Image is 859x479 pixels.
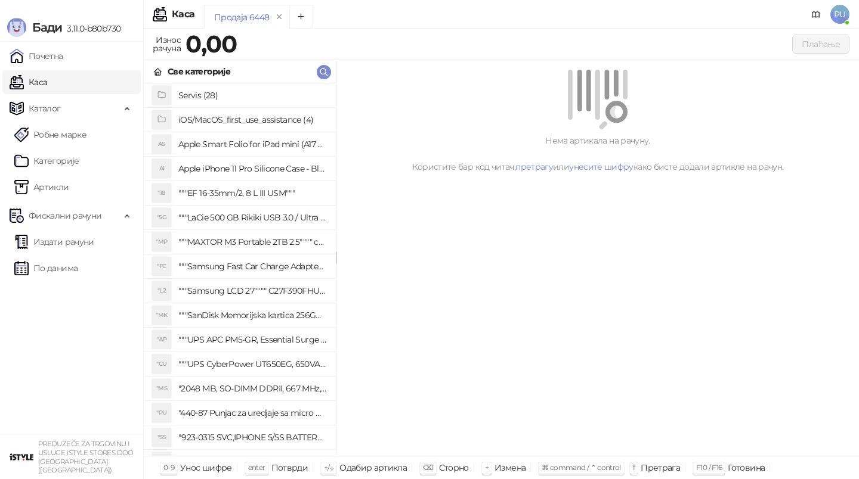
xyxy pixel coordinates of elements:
span: ↑/↓ [324,463,333,472]
h4: """EF 16-35mm/2, 8 L III USM""" [178,183,326,203]
div: Измена [495,460,526,475]
a: Издати рачуни [14,230,94,254]
div: "PU [152,403,171,422]
h4: "923-0315 SVC,IPHONE 5/5S BATTERY REMOVAL TRAY Držač za iPhone sa kojim se otvara display [178,428,326,447]
span: 3.11.0-b80b730 [62,23,120,34]
a: Категорије [14,149,79,173]
div: "MS [152,379,171,398]
h4: """Samsung LCD 27"""" C27F390FHUXEN""" [178,281,326,300]
h4: """Samsung Fast Car Charge Adapter, brzi auto punja_, boja crna""" [178,257,326,276]
span: f [633,463,635,472]
img: Logo [7,18,26,37]
img: 64x64-companyLogo-77b92cf4-9946-4f36-9751-bf7bb5fd2c7d.png [10,445,33,469]
h4: "440-87 Punjac za uredjaje sa micro USB portom 4/1, Stand." [178,403,326,422]
h4: """UPS APC PM5-GR, Essential Surge Arrest,5 utic_nica""" [178,330,326,349]
h4: """LaCie 500 GB Rikiki USB 3.0 / Ultra Compact & Resistant aluminum / USB 3.0 / 2.5""""""" [178,208,326,227]
div: AI [152,159,171,178]
small: PREDUZEĆE ZA TRGOVINU I USLUGE ISTYLE STORES DOO [GEOGRAPHIC_DATA] ([GEOGRAPHIC_DATA]) [38,440,134,474]
h4: iOS/MacOS_first_use_assistance (4) [178,110,326,129]
h4: Apple Smart Folio for iPad mini (A17 Pro) - Sage [178,135,326,154]
button: Плаћање [792,35,849,54]
a: Каса [10,70,47,94]
h4: """UPS CyberPower UT650EG, 650VA/360W , line-int., s_uko, desktop""" [178,354,326,374]
div: grid [144,83,336,456]
span: 0-9 [163,463,174,472]
span: Бади [32,20,62,35]
span: PU [830,5,849,24]
a: Почетна [10,44,63,68]
div: "AP [152,330,171,349]
h4: """SanDisk Memorijska kartica 256GB microSDXC sa SD adapterom SDSQXA1-256G-GN6MA - Extreme PLUS, ... [178,306,326,325]
div: Сторно [439,460,469,475]
div: Потврди [271,460,308,475]
div: Нема артикала на рачуну. Користите бар код читач, или како бисте додали артикле на рачун. [351,134,845,173]
a: По данима [14,256,78,280]
div: "L2 [152,281,171,300]
span: Фискални рачуни [29,204,101,228]
div: "SD [152,452,171,471]
div: Унос шифре [180,460,232,475]
h4: "923-0448 SVC,IPHONE,TOURQUE DRIVER KIT .65KGF- CM Šrafciger " [178,452,326,471]
div: Одабир артикла [339,460,407,475]
div: AS [152,135,171,154]
a: ArtikliАртикли [14,175,69,199]
h4: Servis (28) [178,86,326,105]
div: Продаја 6448 [214,11,269,24]
div: "MK [152,306,171,325]
div: "5G [152,208,171,227]
span: Каталог [29,97,61,120]
div: Готовина [728,460,765,475]
h4: Apple iPhone 11 Pro Silicone Case - Black [178,159,326,178]
button: Add tab [289,5,313,29]
a: унесите шифру [569,161,634,172]
a: претрагу [515,161,553,172]
div: Претрага [641,460,680,475]
span: enter [248,463,265,472]
span: + [485,463,489,472]
h4: """MAXTOR M3 Portable 2TB 2.5"""" crni eksterni hard disk HX-M201TCB/GM""" [178,232,326,251]
div: "CU [152,354,171,374]
div: Каса [172,10,194,19]
span: F10 / F16 [696,463,722,472]
div: "S5 [152,428,171,447]
a: Робне марке [14,123,86,147]
h4: "2048 MB, SO-DIMM DDRII, 667 MHz, Napajanje 1,8 0,1 V, Latencija CL5" [178,379,326,398]
div: Износ рачуна [150,32,183,56]
div: Све категорије [168,65,230,78]
span: ⌫ [423,463,432,472]
span: ⌘ command / ⌃ control [542,463,621,472]
div: "18 [152,183,171,203]
strong: 0,00 [186,29,237,58]
div: "FC [152,257,171,276]
div: "MP [152,232,171,251]
button: remove [271,12,287,22]
a: Документација [807,5,826,24]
